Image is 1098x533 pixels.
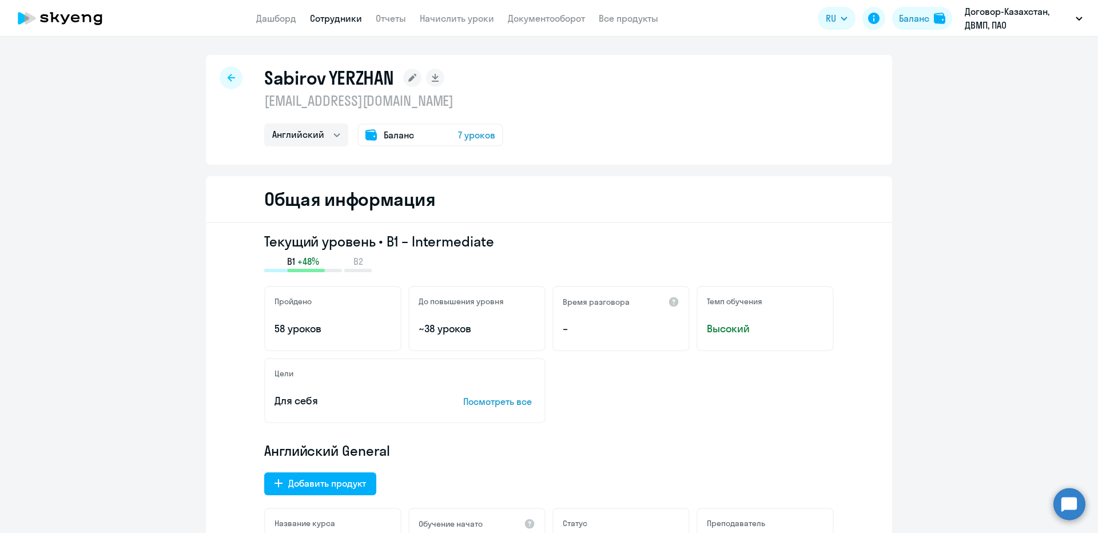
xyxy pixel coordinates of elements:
[508,13,585,24] a: Документооборот
[563,518,587,528] h5: Статус
[419,296,504,307] h5: До повышения уровня
[563,297,630,307] h5: Время разговора
[599,13,658,24] a: Все продукты
[707,518,765,528] h5: Преподаватель
[297,255,319,268] span: +48%
[563,321,679,336] p: –
[458,128,495,142] span: 7 уроков
[274,321,391,336] p: 58 уроков
[419,519,483,529] h5: Обучение начато
[707,296,762,307] h5: Темп обучения
[287,255,295,268] span: B1
[274,368,293,379] h5: Цели
[818,7,856,30] button: RU
[264,232,834,250] h3: Текущий уровень • B1 – Intermediate
[256,13,296,24] a: Дашборд
[892,7,952,30] button: Балансbalance
[899,11,929,25] div: Баланс
[264,92,503,110] p: [EMAIL_ADDRESS][DOMAIN_NAME]
[264,66,394,89] h1: Sabirov YERZHAN
[965,5,1071,32] p: Договор-Казахстан, ДВМП, ПАО
[707,321,823,336] span: Высокий
[959,5,1088,32] button: Договор-Казахстан, ДВМП, ПАО
[264,472,376,495] button: Добавить продукт
[384,128,414,142] span: Баланс
[288,476,366,490] div: Добавить продукт
[463,395,535,408] p: Посмотреть все
[826,11,836,25] span: RU
[934,13,945,24] img: balance
[274,393,428,408] p: Для себя
[376,13,406,24] a: Отчеты
[264,441,390,460] span: Английский General
[420,13,494,24] a: Начислить уроки
[353,255,363,268] span: B2
[264,188,435,210] h2: Общая информация
[274,518,335,528] h5: Название курса
[419,321,535,336] p: ~38 уроков
[274,296,312,307] h5: Пройдено
[310,13,362,24] a: Сотрудники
